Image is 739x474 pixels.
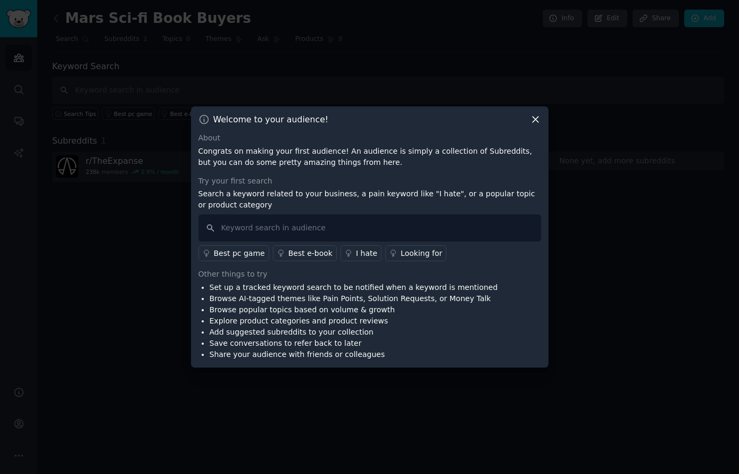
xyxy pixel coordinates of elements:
[213,114,329,125] h3: Welcome to your audience!
[198,269,541,280] div: Other things to try
[198,146,541,168] p: Congrats on making your first audience! An audience is simply a collection of Subreddits, but you...
[210,349,498,360] li: Share your audience with friends or colleagues
[210,293,498,304] li: Browse AI-tagged themes like Pain Points, Solution Requests, or Money Talk
[401,248,442,259] div: Looking for
[356,248,377,259] div: I hate
[210,338,498,349] li: Save conversations to refer back to later
[210,327,498,338] li: Add suggested subreddits to your collection
[273,245,337,261] a: Best e-book
[214,248,265,259] div: Best pc game
[385,245,446,261] a: Looking for
[341,245,381,261] a: I hate
[198,214,541,242] input: Keyword search in audience
[198,176,541,187] div: Try your first search
[198,188,541,211] p: Search a keyword related to your business, a pain keyword like "I hate", or a popular topic or pr...
[210,315,498,327] li: Explore product categories and product reviews
[210,304,498,315] li: Browse popular topics based on volume & growth
[210,282,498,293] li: Set up a tracked keyword search to be notified when a keyword is mentioned
[198,245,269,261] a: Best pc game
[288,248,333,259] div: Best e-book
[198,132,541,144] div: About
